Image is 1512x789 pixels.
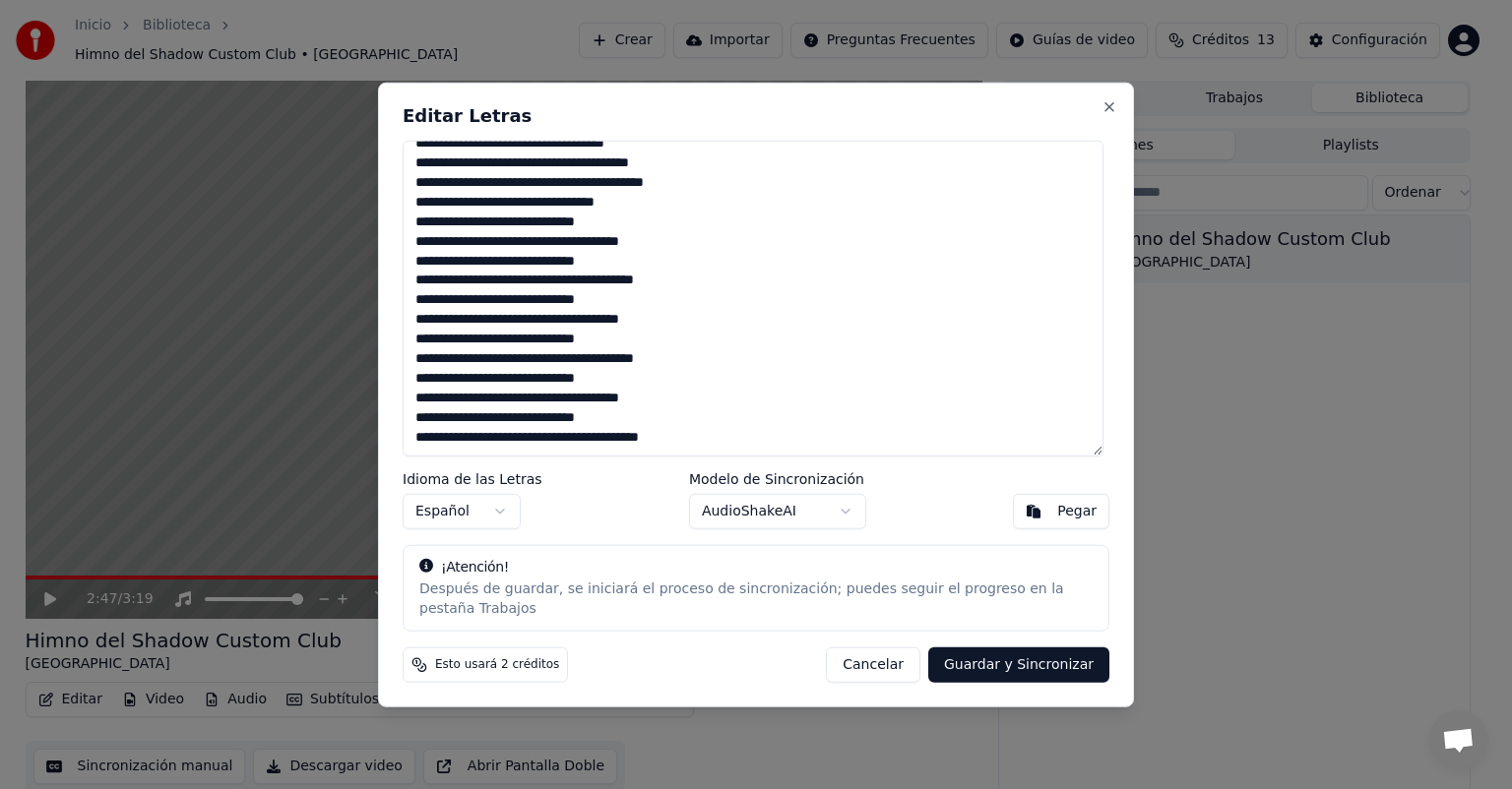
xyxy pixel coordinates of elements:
h2: Editar Letras [403,107,1109,125]
div: Después de guardar, se iniciará el proceso de sincronización; puedes seguir el progreso en la pes... [419,578,1093,618]
button: Guardar y Sincronizar [928,646,1109,682]
button: Cancelar [826,646,920,682]
div: Pegar [1057,501,1097,520]
button: Pegar [1013,493,1109,528]
label: Idioma de las Letras [403,471,542,485]
span: Esto usará 2 créditos [435,656,559,672]
label: Modelo de Sincronización [689,471,866,485]
div: ¡Atención! [419,557,1093,577]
